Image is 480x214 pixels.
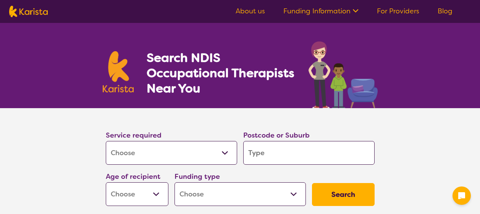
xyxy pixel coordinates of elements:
a: Blog [438,6,453,16]
label: Service required [106,131,162,140]
h1: Search NDIS Occupational Therapists Near You [147,50,295,96]
a: For Providers [377,6,419,16]
label: Funding type [175,172,220,181]
a: Funding Information [283,6,359,16]
img: Karista logo [103,51,134,92]
label: Postcode or Suburb [243,131,310,140]
label: Age of recipient [106,172,160,181]
input: Type [243,141,375,165]
img: occupational-therapy [309,41,378,108]
a: About us [236,6,265,16]
img: Karista logo [9,6,48,17]
button: Search [312,183,375,206]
